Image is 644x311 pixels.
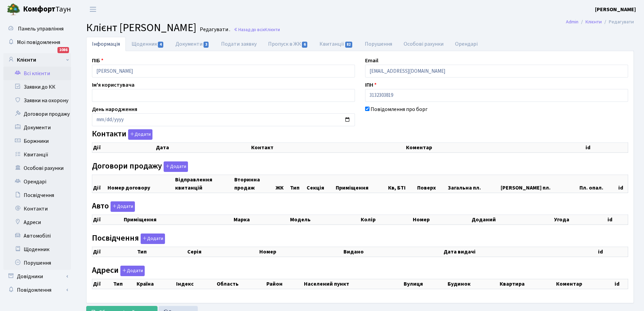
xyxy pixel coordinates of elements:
span: Клієнти [265,26,280,33]
th: Індекс [175,279,216,289]
button: Договори продажу [164,161,188,172]
th: Тип [113,279,136,289]
button: Контакти [128,129,152,140]
th: Марка [233,215,289,225]
th: Вторинна продаж [234,175,275,193]
a: Договори продажу [3,107,71,121]
th: Дії [92,247,137,257]
a: Додати [109,200,135,212]
small: Редагувати . [198,26,230,33]
th: Загальна пл. [447,175,500,193]
th: Вулиця [403,279,447,289]
th: Коментар [405,143,585,153]
th: Країна [136,279,175,289]
a: Щоденник [3,243,71,256]
span: 4 [158,42,163,48]
th: Номер договору [107,175,174,193]
label: Контакти [92,129,152,140]
a: Додати [119,264,145,276]
th: Тип [137,247,187,257]
th: Приміщення [123,215,233,225]
th: Модель [289,215,360,225]
a: Мої повідомлення1086 [3,36,71,49]
th: Номер [259,247,343,257]
th: Поверх [416,175,447,193]
a: Посвідчення [3,188,71,202]
a: Документи [3,121,71,134]
th: Будинок [447,279,499,289]
th: Область [216,279,266,289]
div: 1086 [57,47,69,53]
label: Договори продажу [92,161,188,172]
th: Квартира [499,279,555,289]
a: Інформація [86,37,126,51]
a: Додати [126,128,152,140]
th: id [607,215,628,225]
a: Адреси [3,216,71,229]
span: Панель управління [18,25,64,32]
a: Панель управління [3,22,71,36]
a: Орендарі [449,37,483,51]
a: Повідомлення [3,283,71,297]
th: Дії [92,175,107,193]
button: Переключити навігацію [85,4,101,15]
th: id [585,143,628,153]
th: Дата [155,143,251,153]
th: id [597,247,628,257]
b: [PERSON_NAME] [595,6,636,13]
label: Адреси [92,266,145,276]
th: Район [266,279,303,289]
label: Посвідчення [92,234,165,244]
a: Орендарі [3,175,71,188]
th: Контакт [251,143,405,153]
nav: breadcrumb [556,15,644,29]
span: 6 [302,42,307,48]
span: Мої повідомлення [17,39,60,46]
label: Email [365,57,378,65]
th: Колір [360,215,412,225]
th: id [618,175,628,193]
th: Тип [289,175,306,193]
th: Відправлення квитанцій [174,175,234,193]
th: ЖК [275,175,289,193]
th: Приміщення [335,175,387,193]
th: Пл. опал. [579,175,618,193]
a: Всі клієнти [3,67,71,80]
th: Номер [412,215,471,225]
a: Заявки на охорону [3,94,71,107]
a: Admin [566,18,578,25]
span: Клієнт [PERSON_NAME] [86,20,196,36]
span: 3 [204,42,209,48]
th: Дії [92,279,113,289]
a: Документи [170,37,215,51]
th: Видано [343,247,443,257]
a: Додати [139,232,165,244]
th: Коментар [555,279,614,289]
label: Авто [92,201,135,212]
a: Контакти [3,202,71,216]
a: Порушення [3,256,71,270]
th: Секція [306,175,335,193]
th: id [614,279,628,289]
a: Особові рахунки [398,37,449,51]
a: Порушення [359,37,398,51]
a: Щоденник [126,37,170,51]
button: Авто [111,201,135,212]
img: logo.png [7,3,20,16]
span: 82 [345,42,353,48]
th: Дії [92,143,156,153]
label: Повідомлення про борг [371,105,428,113]
a: Клієнти [586,18,602,25]
a: Боржники [3,134,71,148]
th: Доданий [471,215,553,225]
button: Посвідчення [141,234,165,244]
th: Угода [553,215,607,225]
a: Пропуск в ЖК [262,37,314,51]
th: Населений пункт [303,279,403,289]
a: Квитанції [3,148,71,161]
a: Автомобілі [3,229,71,243]
label: ПІБ [92,57,103,65]
a: Особові рахунки [3,161,71,175]
th: Кв, БТІ [387,175,416,193]
a: Подати заявку [215,37,262,51]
